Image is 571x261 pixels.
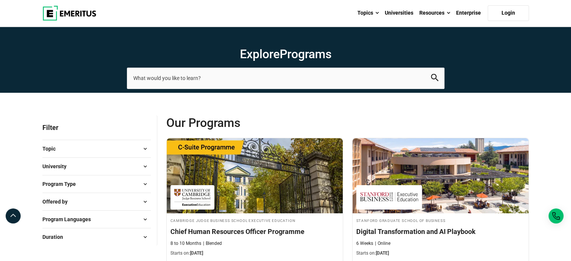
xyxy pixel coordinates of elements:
span: Topic [42,145,62,153]
p: 8 to 10 Months [170,240,201,247]
span: [DATE] [190,250,203,256]
button: University [42,161,151,172]
a: search [431,76,438,83]
p: Blended [203,240,222,247]
h4: Stanford Graduate School of Business [356,217,525,223]
img: Stanford Graduate School of Business [360,189,418,206]
img: Digital Transformation and AI Playbook | Online Digital Marketing Course [353,138,529,213]
h4: Cambridge Judge Business School Executive Education [170,217,339,223]
button: Program Type [42,178,151,190]
img: Cambridge Judge Business School Executive Education [174,189,211,206]
img: Chief Human Resources Officer Programme | Online Human Resources Course [167,138,343,213]
span: Program Type [42,180,82,188]
h4: Chief Human Resources Officer Programme [170,227,339,236]
a: Login [488,5,529,21]
span: Programs [280,47,331,61]
span: Duration [42,233,69,241]
button: Program Languages [42,214,151,225]
span: Offered by [42,198,74,206]
button: Topic [42,143,151,154]
span: Program Languages [42,215,97,223]
a: Human Resources Course by Cambridge Judge Business School Executive Education - September 18, 202... [167,138,343,261]
p: Starts on: [356,250,525,256]
span: University [42,162,72,170]
button: Duration [42,231,151,243]
h1: Explore [127,47,444,62]
h4: Digital Transformation and AI Playbook [356,227,525,236]
span: Our Programs [166,115,348,130]
p: Starts on: [170,250,339,256]
button: search [431,74,438,83]
p: 6 Weeks [356,240,373,247]
input: search-page [127,68,444,89]
button: Offered by [42,196,151,207]
a: Digital Marketing Course by Stanford Graduate School of Business - September 18, 2025 Stanford Gr... [353,138,529,261]
p: Online [375,240,390,247]
span: [DATE] [376,250,389,256]
p: Filter [42,115,151,140]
